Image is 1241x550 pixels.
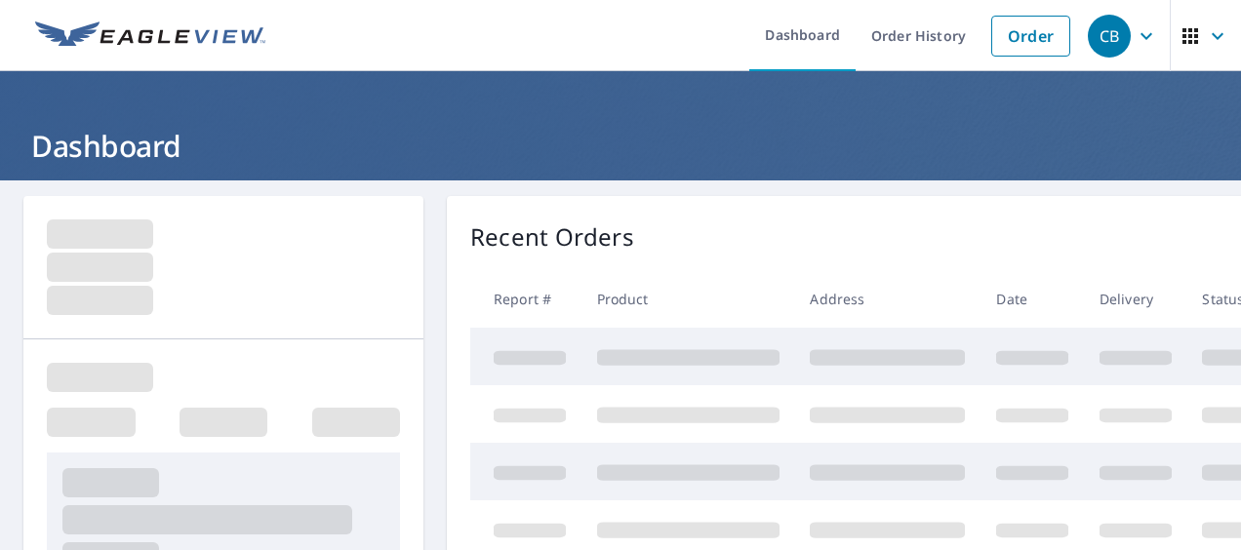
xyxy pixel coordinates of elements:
[23,126,1218,166] h1: Dashboard
[1084,270,1187,328] th: Delivery
[581,270,795,328] th: Product
[981,270,1084,328] th: Date
[35,21,265,51] img: EV Logo
[1088,15,1131,58] div: CB
[470,270,581,328] th: Report #
[991,16,1070,57] a: Order
[794,270,981,328] th: Address
[470,219,634,255] p: Recent Orders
